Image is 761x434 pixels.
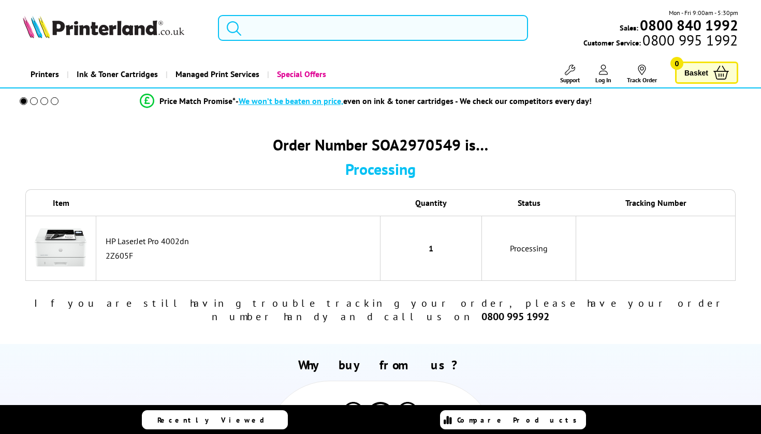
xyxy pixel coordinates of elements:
[142,410,288,429] a: Recently Viewed
[380,216,482,281] td: 1
[5,92,726,110] li: modal_Promise
[67,61,166,87] a: Ink & Toner Cartridges
[670,57,683,70] span: 0
[106,250,375,261] div: 2Z605F
[342,402,365,428] img: Printer Experts
[23,16,184,38] img: Printerland Logo
[669,8,738,18] span: Mon - Fri 9:00am - 5:30pm
[620,23,638,33] span: Sales:
[25,159,736,179] div: Processing
[482,216,576,281] td: Processing
[25,134,736,155] div: Order Number SOA2970549 is…
[675,62,738,84] a: Basket 0
[576,189,736,216] th: Tracking Number
[106,236,375,246] div: HP LaserJet Pro 4002dn
[396,402,419,428] img: Printer Experts
[166,61,267,87] a: Managed Print Services
[595,76,611,84] span: Log In
[482,189,576,216] th: Status
[236,96,592,106] div: - even on ink & toner cartridges - We check our competitors every day!
[267,61,334,87] a: Special Offers
[457,415,582,425] span: Compare Products
[25,189,96,216] th: Item
[481,310,549,323] b: 0800 995 1992
[77,61,158,87] span: Ink & Toner Cartridges
[23,61,67,87] a: Printers
[640,16,738,35] b: 0800 840 1992
[684,66,708,80] span: Basket
[35,221,86,273] img: HP LaserJet Pro 4002dn
[23,357,738,373] h2: Why buy from us?
[380,189,482,216] th: Quantity
[641,35,738,45] span: 0800 995 1992
[627,65,657,84] a: Track Order
[440,410,586,429] a: Compare Products
[560,65,580,84] a: Support
[638,20,738,30] a: 0800 840 1992
[583,35,738,48] span: Customer Service:
[25,296,736,323] div: If you are still having trouble tracking your order, please have your order number handy and call...
[23,16,205,40] a: Printerland Logo
[157,415,275,425] span: Recently Viewed
[560,76,580,84] span: Support
[239,96,343,106] span: We won’t be beaten on price,
[159,96,236,106] span: Price Match Promise*
[595,65,611,84] a: Log In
